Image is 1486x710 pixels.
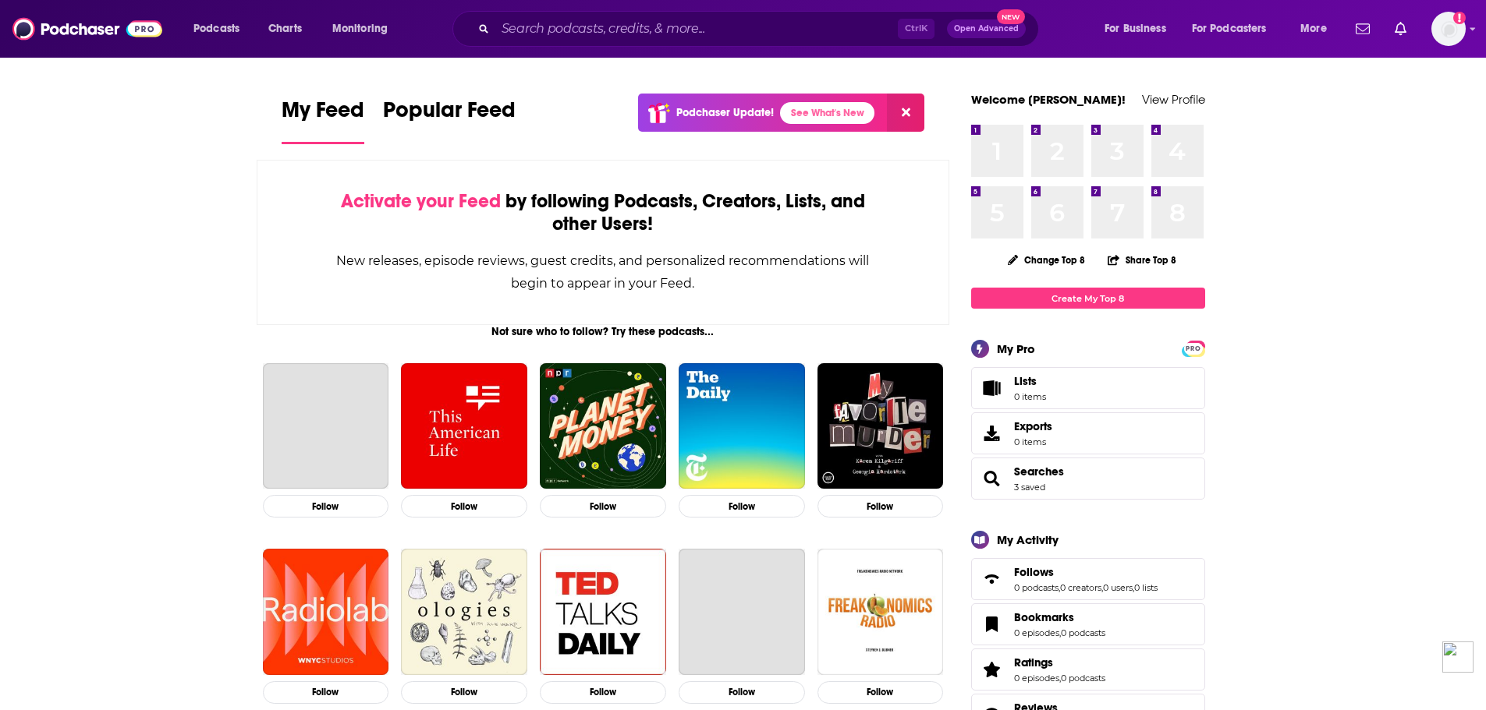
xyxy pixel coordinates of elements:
span: , [1059,582,1060,593]
span: Exports [1014,419,1052,433]
span: Charts [268,18,302,40]
span: Bookmarks [1014,610,1074,624]
span: 0 items [1014,391,1046,402]
img: Planet Money [540,363,666,489]
a: Exports [971,412,1205,454]
span: , [1101,582,1103,593]
a: The Joe Rogan Experience [263,363,389,489]
a: Show notifications dropdown [1388,16,1413,42]
a: Follows [1014,565,1158,579]
button: Share Top 8 [1107,245,1177,275]
span: For Business [1105,18,1166,40]
span: My Feed [282,97,364,132]
a: My Feed [282,97,364,144]
img: Podchaser - Follow, Share and Rate Podcasts [12,14,162,44]
span: Ctrl K [898,19,935,39]
span: Follows [1014,565,1054,579]
button: Change Top 8 [998,250,1095,270]
div: My Activity [997,532,1059,547]
span: Searches [971,457,1205,500]
span: Podcasts [193,18,239,40]
a: Charts [258,16,311,41]
button: Follow [540,495,666,517]
a: 0 episodes [1014,627,1059,638]
span: New [997,9,1025,24]
span: Lists [1014,374,1046,388]
button: Follow [401,495,527,517]
button: open menu [183,16,260,41]
img: Radiolab [263,549,389,675]
a: 0 podcasts [1061,627,1105,638]
img: My Favorite Murder with Karen Kilgariff and Georgia Hardstark [817,363,944,489]
span: Popular Feed [383,97,516,132]
a: Bookmarks [977,613,1008,635]
a: Popular Feed [383,97,516,144]
button: Follow [263,495,389,517]
button: Open AdvancedNew [947,19,1026,38]
div: by following Podcasts, Creators, Lists, and other Users! [335,190,871,235]
div: New releases, episode reviews, guest credits, and personalized recommendations will begin to appe... [335,249,871,295]
button: open menu [1289,16,1346,41]
a: Bookmarks [1014,610,1105,624]
img: User Profile [1431,12,1466,46]
span: Monitoring [332,18,388,40]
a: 0 episodes [1014,673,1059,684]
a: Create My Top 8 [971,288,1205,309]
a: 0 lists [1134,582,1158,593]
span: , [1059,627,1061,638]
div: Search podcasts, credits, & more... [467,11,1054,47]
span: Logged in as kelsey.marrujo [1431,12,1466,46]
span: Follows [971,558,1205,600]
a: Ratings [977,659,1008,680]
span: PRO [1184,343,1203,355]
button: Follow [817,495,944,517]
a: Ratings [1014,655,1105,669]
a: Business Wars [679,549,805,675]
button: Show profile menu [1431,12,1466,46]
button: Follow [679,495,805,517]
span: More [1300,18,1327,40]
img: TED Talks Daily [540,549,666,675]
div: Not sure who to follow? Try these podcasts... [257,325,950,338]
a: 3 saved [1014,482,1045,493]
img: The Daily [679,363,805,489]
a: 0 creators [1060,582,1101,593]
img: Freakonomics Radio [817,549,944,675]
a: See What's New [780,102,874,124]
p: Podchaser Update! [676,106,774,119]
button: Follow [540,681,666,704]
svg: Add a profile image [1453,12,1466,24]
a: Show notifications dropdown [1349,16,1376,42]
a: Searches [977,468,1008,489]
button: open menu [1094,16,1186,41]
a: Searches [1014,465,1064,479]
input: Search podcasts, credits, & more... [495,16,898,41]
a: View Profile [1142,92,1205,107]
a: Ologies with Alie Ward [401,549,527,675]
span: For Podcasters [1192,18,1267,40]
span: Lists [977,377,1008,399]
span: Ratings [971,648,1205,691]
button: open menu [1182,16,1289,41]
a: Follows [977,568,1008,590]
button: Follow [679,681,805,704]
span: Bookmarks [971,603,1205,645]
a: 0 podcasts [1014,582,1059,593]
span: , [1059,673,1061,684]
span: Lists [1014,374,1037,388]
img: This American Life [401,363,527,489]
a: 0 users [1103,582,1133,593]
span: Ratings [1014,655,1053,669]
span: Exports [977,422,1008,444]
div: My Pro [997,341,1035,356]
span: Activate your Feed [341,189,501,213]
